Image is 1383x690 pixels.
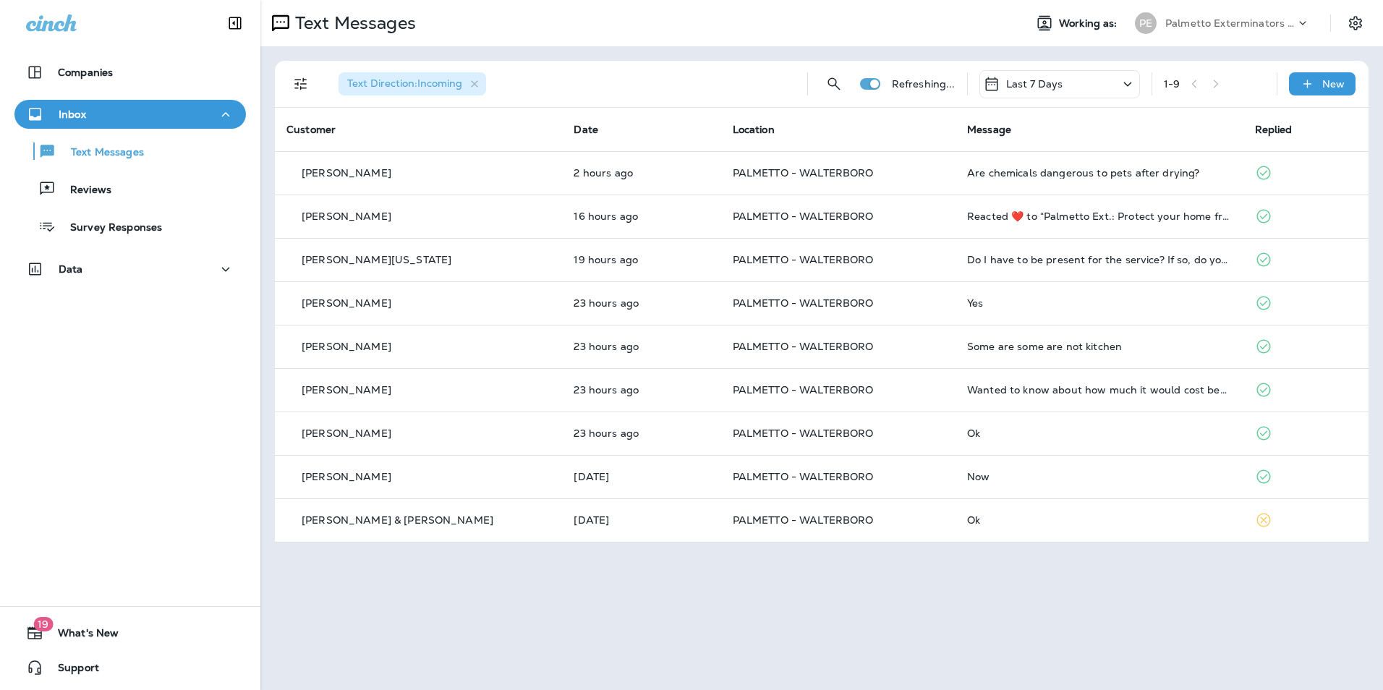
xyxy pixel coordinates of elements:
[58,67,113,78] p: Companies
[574,297,709,309] p: Sep 22, 2025 01:38 PM
[59,263,83,275] p: Data
[347,77,462,90] span: Text Direction : Incoming
[733,166,874,179] span: PALMETTO - WALTERBORO
[302,167,391,179] p: [PERSON_NAME]
[733,427,874,440] span: PALMETTO - WALTERBORO
[302,427,391,439] p: [PERSON_NAME]
[1342,10,1369,36] button: Settings
[59,108,86,120] p: Inbox
[286,123,336,136] span: Customer
[1322,78,1345,90] p: New
[14,136,246,166] button: Text Messages
[1165,17,1295,29] p: Palmetto Exterminators LLC
[302,254,451,265] p: [PERSON_NAME][US_STATE]
[56,221,162,235] p: Survey Responses
[302,471,391,482] p: [PERSON_NAME]
[733,383,874,396] span: PALMETTO - WALTERBORO
[14,211,246,242] button: Survey Responses
[892,78,956,90] p: Refreshing...
[14,58,246,87] button: Companies
[967,341,1231,352] div: Some are some are not kitchen
[574,471,709,482] p: Sep 18, 2025 12:39 PM
[14,174,246,204] button: Reviews
[574,254,709,265] p: Sep 22, 2025 05:32 PM
[302,341,391,352] p: [PERSON_NAME]
[967,427,1231,439] div: Ok
[56,146,144,160] p: Text Messages
[1135,12,1157,34] div: PE
[43,627,119,644] span: What's New
[286,69,315,98] button: Filters
[967,210,1231,222] div: Reacted ❤️ to “Palmetto Ext.: Protect your home from ants, spiders, and other pests with Quarterl...
[302,514,493,526] p: [PERSON_NAME] & [PERSON_NAME]
[574,167,709,179] p: Sep 23, 2025 10:12 AM
[1164,78,1180,90] div: 1 - 9
[733,210,874,223] span: PALMETTO - WALTERBORO
[14,653,246,682] button: Support
[289,12,416,34] p: Text Messages
[574,514,709,526] p: Sep 16, 2025 11:24 AM
[733,340,874,353] span: PALMETTO - WALTERBORO
[733,514,874,527] span: PALMETTO - WALTERBORO
[820,69,848,98] button: Search Messages
[14,100,246,129] button: Inbox
[967,297,1231,309] div: Yes
[574,210,709,222] p: Sep 22, 2025 08:09 PM
[215,9,255,38] button: Collapse Sidebar
[967,167,1231,179] div: Are chemicals dangerous to pets after drying?
[967,123,1011,136] span: Message
[967,514,1231,526] div: Ok
[339,72,486,95] div: Text Direction:Incoming
[1255,123,1293,136] span: Replied
[302,384,391,396] p: [PERSON_NAME]
[1059,17,1120,30] span: Working as:
[733,253,874,266] span: PALMETTO - WALTERBORO
[967,254,1231,265] div: Do I have to be present for the service? If so, do you have anything available for this Wednesday...
[56,184,111,197] p: Reviews
[574,384,709,396] p: Sep 22, 2025 01:18 PM
[33,617,53,631] span: 19
[1006,78,1063,90] p: Last 7 Days
[733,297,874,310] span: PALMETTO - WALTERBORO
[574,427,709,439] p: Sep 22, 2025 01:17 PM
[967,471,1231,482] div: Now
[733,470,874,483] span: PALMETTO - WALTERBORO
[14,255,246,284] button: Data
[967,384,1231,396] div: Wanted to know about how much it would cost because I'm only on SS I live in a double wide 3 bedr...
[574,123,598,136] span: Date
[302,297,391,309] p: [PERSON_NAME]
[43,662,99,679] span: Support
[14,618,246,647] button: 19What's New
[302,210,391,222] p: [PERSON_NAME]
[733,123,775,136] span: Location
[574,341,709,352] p: Sep 22, 2025 01:31 PM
